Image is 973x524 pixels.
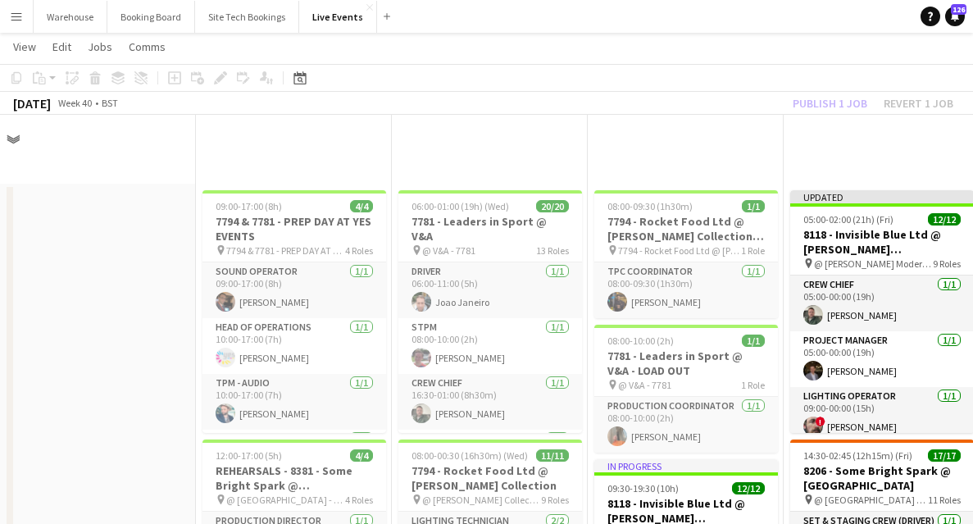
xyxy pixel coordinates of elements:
span: 4/4 [350,449,373,462]
app-card-role: TPM - AUDIO1/110:00-17:00 (7h)[PERSON_NAME] [202,374,386,430]
button: Site Tech Bookings [195,1,299,33]
span: 4/4 [350,200,373,212]
a: Jobs [81,36,119,57]
span: 7794 - Rocket Food Ltd @ [PERSON_NAME] Collection [618,244,741,257]
app-card-role: Head of Operations1/110:00-17:00 (7h)[PERSON_NAME] [202,318,386,374]
app-job-card: 06:00-01:00 (19h) (Wed)20/207781 - Leaders in Sport @ V&A @ V&A - 778113 RolesDriver1/106:00-11:0... [398,190,582,433]
span: @ V&A - 7781 [422,244,475,257]
span: 09:30-19:30 (10h) [607,482,679,494]
app-card-role: Production Coordinator1/108:00-10:00 (2h)[PERSON_NAME] [594,397,778,453]
span: 08:00-00:30 (16h30m) (Wed) [411,449,528,462]
div: BST [102,97,118,109]
h3: 7794 & 7781 - PREP DAY AT YES EVENTS [202,214,386,244]
h3: 7794 - Rocket Food Ltd @ [PERSON_NAME] Collection - LOAD OUT [594,214,778,244]
span: 17/17 [928,449,961,462]
span: 12:00-17:00 (5h) [216,449,282,462]
span: 126 [951,4,966,15]
span: 1/1 [742,335,765,347]
span: 11 Roles [928,494,961,506]
span: 20/20 [536,200,569,212]
app-card-role: STPM1/108:00-10:00 (2h)[PERSON_NAME] [398,318,582,374]
app-job-card: 09:00-17:00 (8h)4/47794 & 7781 - PREP DAY AT YES EVENTS 7794 & 7781 - PREP DAY AT YES EVENTS4 Rol... [202,190,386,433]
div: [DATE] [13,95,51,112]
span: Edit [52,39,71,54]
h3: 7794 - Rocket Food Ltd @ [PERSON_NAME] Collection [398,463,582,493]
app-job-card: 08:00-10:00 (2h)1/17781 - Leaders in Sport @ V&A - LOAD OUT @ V&A - 77811 RoleProduction Coordina... [594,325,778,453]
span: @ [GEOGRAPHIC_DATA] - 8381 [226,494,345,506]
span: 06:00-01:00 (19h) (Wed) [411,200,509,212]
app-card-role: Sound Operator1/109:00-17:00 (8h)[PERSON_NAME] [202,262,386,318]
app-card-role: Video Operator1/1 [202,430,386,485]
h3: REHEARSALS - 8381 - Some Bright Spark @ [GEOGRAPHIC_DATA] [202,463,386,493]
span: View [13,39,36,54]
app-card-role: Driver1/106:00-11:00 (5h)Joao Janeiro [398,262,582,318]
span: 1/1 [742,200,765,212]
span: 14:30-02:45 (12h15m) (Fri) [803,449,912,462]
a: Comms [122,36,172,57]
span: 9 Roles [933,257,961,270]
span: 08:00-10:00 (2h) [607,335,674,347]
button: Live Events [299,1,377,33]
span: ! [816,417,825,426]
span: Week 40 [54,97,95,109]
div: In progress [594,459,778,472]
span: Jobs [88,39,112,54]
span: @ V&A - 7781 [618,379,671,391]
span: 9 Roles [541,494,569,506]
app-card-role: Lighting Operator1/1 [398,430,582,485]
span: Comms [129,39,166,54]
span: 12/12 [732,482,765,494]
app-card-role: TPC Coordinator1/108:00-09:30 (1h30m)[PERSON_NAME] [594,262,778,318]
span: @ [PERSON_NAME] Modern - 8118 [814,257,933,270]
span: 4 Roles [345,494,373,506]
span: @ [GEOGRAPHIC_DATA] - 8206 [814,494,928,506]
span: 1 Role [741,379,765,391]
button: Warehouse [34,1,107,33]
span: 05:00-02:00 (21h) (Fri) [803,213,893,226]
span: @ [PERSON_NAME] Collection - 7794 [422,494,541,506]
span: 7794 & 7781 - PREP DAY AT YES EVENTS [226,244,345,257]
span: 4 Roles [345,244,373,257]
span: 08:00-09:30 (1h30m) [607,200,693,212]
a: 126 [945,7,965,26]
a: View [7,36,43,57]
h3: 7781 - Leaders in Sport @ V&A - LOAD OUT [594,349,778,378]
h3: 7781 - Leaders in Sport @ V&A [398,214,582,244]
span: 13 Roles [536,244,569,257]
app-card-role: Crew Chief1/116:30-01:00 (8h30m)[PERSON_NAME] [398,374,582,430]
button: Booking Board [107,1,195,33]
app-job-card: 08:00-09:30 (1h30m)1/17794 - Rocket Food Ltd @ [PERSON_NAME] Collection - LOAD OUT 7794 - Rocket ... [594,190,778,318]
span: 11/11 [536,449,569,462]
span: 09:00-17:00 (8h) [216,200,282,212]
a: Edit [46,36,78,57]
span: 1 Role [741,244,765,257]
span: 12/12 [928,213,961,226]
